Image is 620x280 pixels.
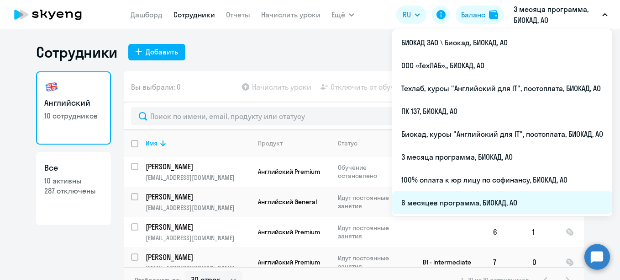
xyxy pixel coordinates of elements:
[338,163,400,180] p: Обучение остановлено
[146,192,250,202] a: [PERSON_NAME]
[401,247,486,277] td: B1 - Intermediate
[44,162,103,174] h3: Все
[173,10,215,19] a: Сотрудники
[146,162,250,172] a: [PERSON_NAME]
[258,198,317,206] span: Английский General
[146,46,178,57] div: Добавить
[44,80,59,94] img: english
[44,97,103,109] h3: Английский
[131,81,181,92] span: Вы выбрали: 0
[146,173,250,182] p: [EMAIL_ADDRESS][DOMAIN_NAME]
[44,111,103,121] p: 10 сотрудников
[44,176,103,186] p: 10 активны
[258,167,320,176] span: Английский Premium
[44,186,103,196] p: 287 отключены
[456,5,504,24] button: Балансbalance
[146,222,249,232] p: [PERSON_NAME]
[486,247,525,277] td: 7
[146,264,250,272] p: [EMAIL_ADDRESS][DOMAIN_NAME]
[489,10,498,19] img: balance
[461,9,485,20] div: Баланс
[331,5,354,24] button: Ещё
[146,204,250,212] p: [EMAIL_ADDRESS][DOMAIN_NAME]
[403,9,411,20] span: RU
[128,44,185,60] button: Добавить
[146,234,250,242] p: [EMAIL_ADDRESS][DOMAIN_NAME]
[36,71,111,145] a: Английский10 сотрудников
[146,139,250,147] div: Имя
[258,139,283,147] div: Продукт
[36,152,111,225] a: Все10 активны287 отключены
[338,139,357,147] div: Статус
[261,10,321,19] a: Начислить уроки
[338,139,400,147] div: Статус
[131,107,577,125] input: Поиск по имени, email, продукту или статусу
[258,258,320,266] span: Английский Premium
[146,252,250,262] a: [PERSON_NAME]
[396,5,426,24] button: RU
[146,222,250,232] a: [PERSON_NAME]
[146,162,249,172] p: [PERSON_NAME]
[258,139,330,147] div: Продукт
[331,9,345,20] span: Ещё
[525,217,558,247] td: 1
[509,4,612,26] button: 3 месяца программа, БИОКАД, АО
[131,10,163,19] a: Дашборд
[146,252,249,262] p: [PERSON_NAME]
[146,139,158,147] div: Имя
[258,228,320,236] span: Английский Premium
[338,194,400,210] p: Идут постоянные занятия
[392,29,612,216] ul: Ещё
[226,10,250,19] a: Отчеты
[525,247,558,277] td: 0
[514,4,599,26] p: 3 месяца программа, БИОКАД, АО
[486,217,525,247] td: 6
[338,254,400,270] p: Идут постоянные занятия
[36,43,117,61] h1: Сотрудники
[146,192,249,202] p: [PERSON_NAME]
[338,224,400,240] p: Идут постоянные занятия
